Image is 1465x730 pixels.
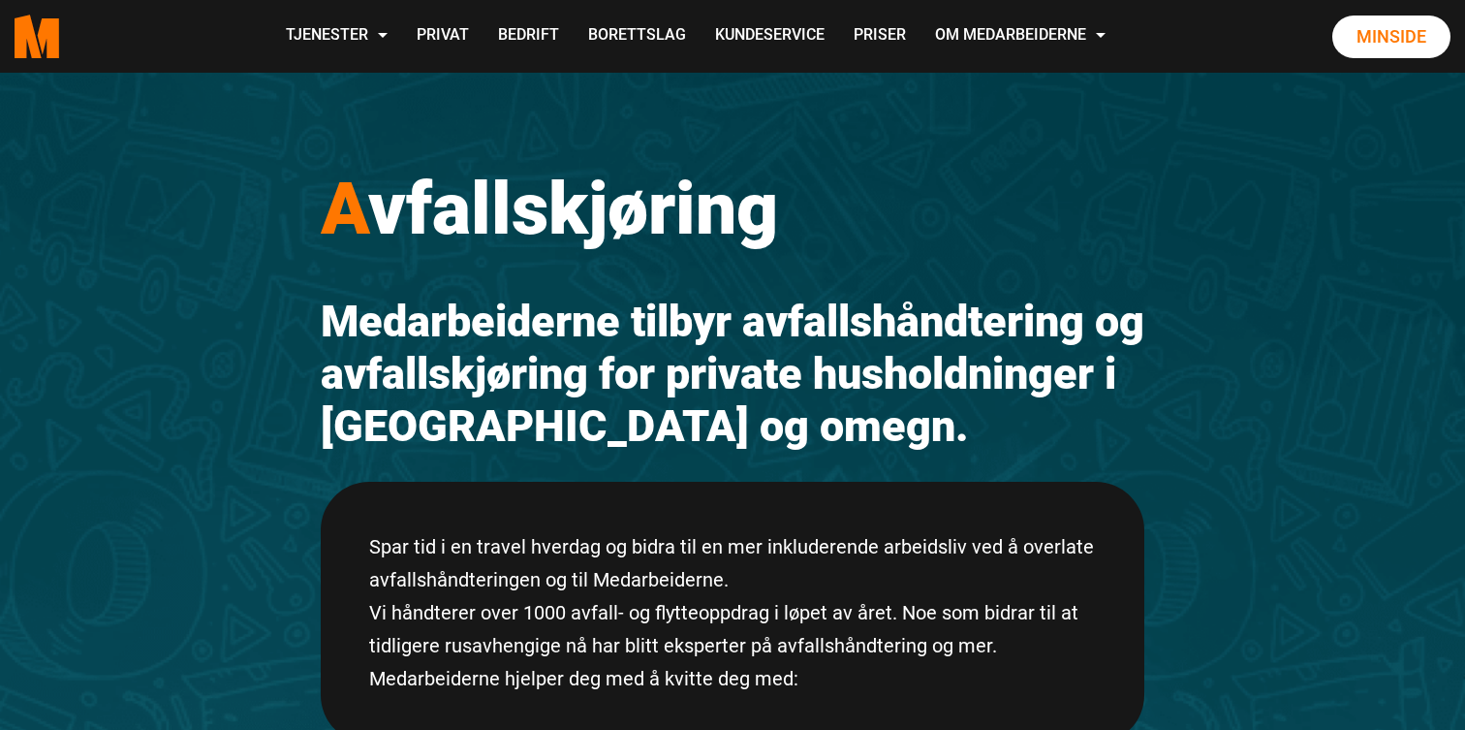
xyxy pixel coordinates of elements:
[920,2,1120,71] a: Om Medarbeiderne
[402,2,483,71] a: Privat
[321,296,1144,453] h2: Medarbeiderne tilbyr avfallshåndtering og avfallskjøring for private husholdninger i [GEOGRAPHIC_...
[271,2,402,71] a: Tjenester
[321,165,1144,252] h1: vfallskjøring
[839,2,920,71] a: Priser
[574,2,701,71] a: Borettslag
[321,166,368,251] span: A
[701,2,839,71] a: Kundeservice
[1332,16,1450,58] a: Minside
[483,2,574,71] a: Bedrift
